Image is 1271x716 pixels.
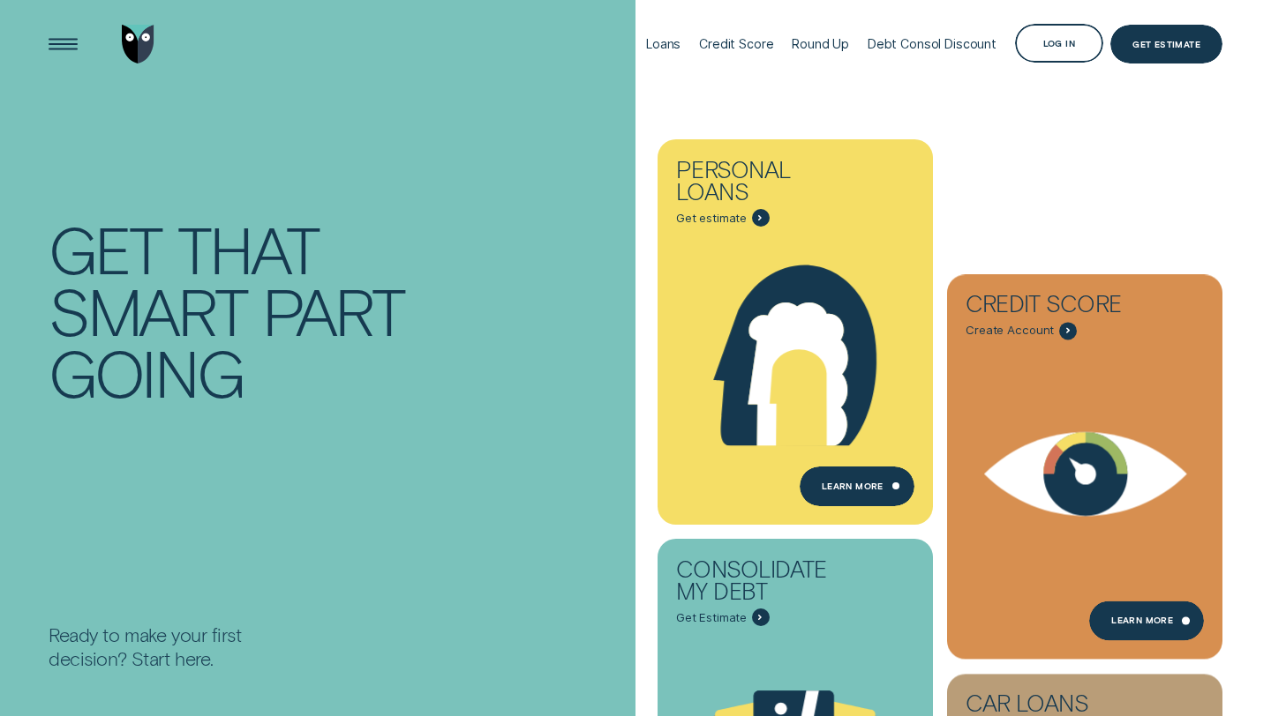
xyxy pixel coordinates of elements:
[676,557,853,608] div: Consolidate my debt
[676,610,747,625] span: Get Estimate
[800,466,914,506] a: Learn more
[658,139,933,524] a: Personal loans - Learn more
[676,211,747,226] span: Get estimate
[646,36,681,51] div: Loans
[676,158,853,209] div: Personal loans
[122,25,154,64] img: Wisr
[947,274,1222,659] a: Credit Score - Learn more
[966,324,1054,339] span: Create Account
[699,36,773,51] div: Credit Score
[966,293,1142,322] div: Credit Score
[792,36,849,51] div: Round Up
[49,623,278,670] div: Ready to make your first decision? Start here.
[1015,24,1103,63] button: Log in
[43,25,83,64] button: Open Menu
[868,36,996,51] div: Debt Consol Discount
[1089,601,1204,641] a: Learn more
[1110,25,1222,64] a: Get Estimate
[49,88,446,621] h1: Get that Smart Part going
